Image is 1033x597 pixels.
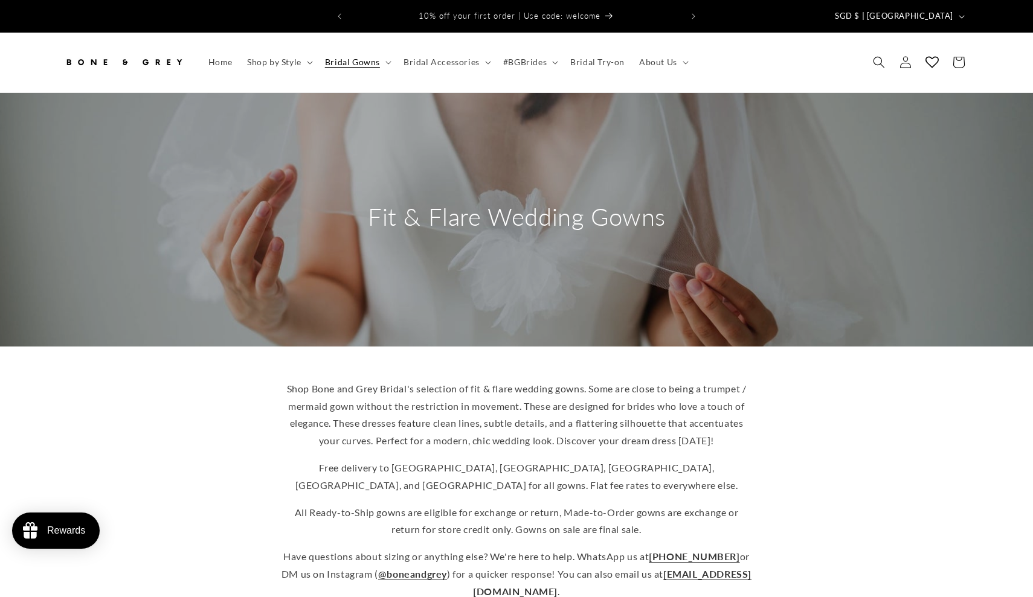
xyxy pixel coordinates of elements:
button: Next announcement [680,5,707,28]
summary: About Us [632,49,693,75]
a: @boneandgrey [378,568,447,579]
a: Bridal Try-on [563,49,632,75]
span: #BGBrides [503,57,547,68]
p: Free delivery to [GEOGRAPHIC_DATA], [GEOGRAPHIC_DATA], [GEOGRAPHIC_DATA], [GEOGRAPHIC_DATA], and ... [281,459,752,494]
span: Bridal Gowns [325,57,380,68]
p: Shop Bone and Grey Bridal's selection of fit & flare wedding gowns. Some are close to being a tru... [281,380,752,450]
span: Shop by Style [247,57,301,68]
summary: Bridal Accessories [396,49,496,75]
p: All Ready-to-Ship gowns are eligible for exchange or return, Made-to-Order gowns are exchange or ... [281,504,752,539]
h2: Fit & Flare Wedding Gowns [368,201,666,232]
button: Previous announcement [326,5,353,28]
span: Home [208,57,233,68]
span: About Us [639,57,677,68]
summary: Shop by Style [240,49,318,75]
summary: Search [866,49,892,75]
div: Rewards [47,525,85,536]
button: SGD $ | [GEOGRAPHIC_DATA] [828,5,970,28]
a: Home [201,49,240,75]
span: Bridal Try-on [570,57,625,68]
a: [PHONE_NUMBER] [649,551,739,562]
span: SGD $ | [GEOGRAPHIC_DATA] [835,10,953,22]
summary: Bridal Gowns [318,49,396,75]
span: Bridal Accessories [404,57,480,68]
span: 10% off your first order | Use code: welcome [419,11,600,21]
img: Bone and Grey Bridal [63,49,184,75]
a: Bone and Grey Bridal [59,45,189,80]
summary: #BGBrides [496,49,563,75]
